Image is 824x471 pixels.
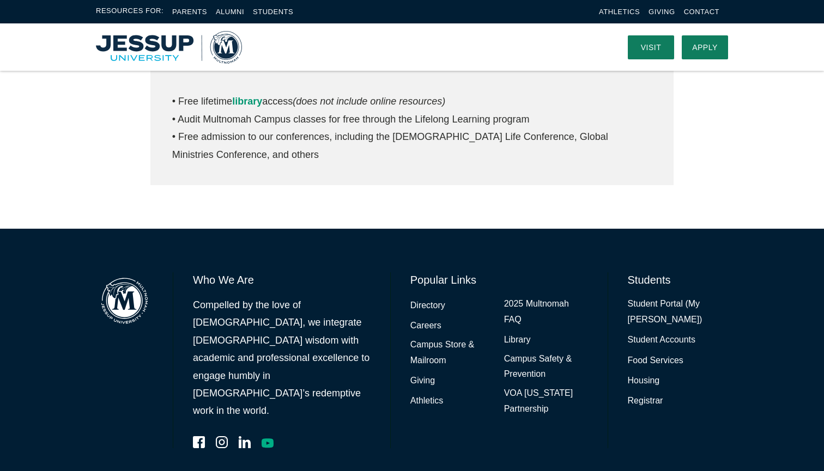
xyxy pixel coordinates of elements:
a: LinkedIn [239,436,251,448]
img: Multnomah Campus of Jessup University logo [96,272,153,329]
a: Students [253,8,293,16]
img: Multnomah University Logo [96,31,242,64]
a: 2025 Multnomah FAQ [504,296,588,328]
a: Campus Safety & Prevention [504,351,588,383]
a: Home [96,31,242,64]
a: Parents [172,8,207,16]
a: Student Accounts [628,332,696,348]
span: Resources For: [96,5,163,18]
a: Student Portal (My [PERSON_NAME]) [628,296,728,328]
a: Housing [628,373,660,389]
h6: Students [628,272,728,288]
a: Giving [649,8,675,16]
a: Apply [682,35,728,59]
a: YouTube [262,436,274,448]
em: (does not include online resources) [293,96,445,107]
p: • Free lifetime access • Audit Multnomah Campus classes for free through the Lifelong Learning pr... [172,93,652,163]
a: Directory [410,298,445,314]
a: Alumni [216,8,244,16]
a: Contact [684,8,719,16]
a: Registrar [628,393,663,409]
a: Campus Store & Mailroom [410,337,494,369]
a: Athletics [410,393,443,409]
h6: Who We Are [193,272,371,288]
h6: Popular Links [410,272,588,288]
a: Athletics [599,8,640,16]
a: Visit [628,35,674,59]
a: Giving [410,373,435,389]
a: Food Services [628,353,683,369]
a: Instagram [216,436,228,448]
a: library [232,96,262,107]
a: Careers [410,318,441,334]
a: Facebook [193,436,205,448]
a: VOA [US_STATE] Partnership [504,386,588,417]
p: Compelled by the love of [DEMOGRAPHIC_DATA], we integrate [DEMOGRAPHIC_DATA] wisdom with academic... [193,296,371,420]
a: Library [504,332,531,348]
